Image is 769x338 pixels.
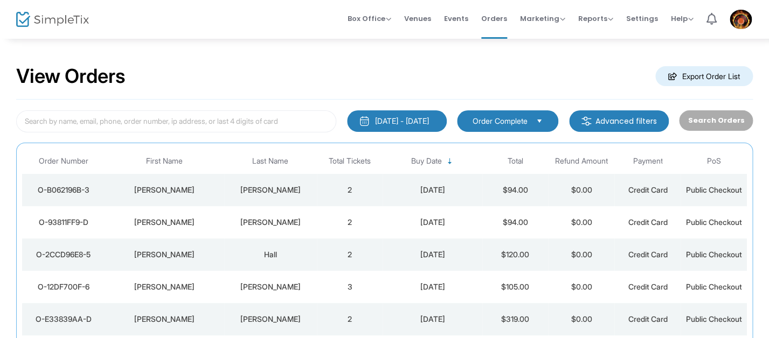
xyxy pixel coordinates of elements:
div: O-B062196B-3 [25,185,102,195]
m-button: Advanced filters [569,110,669,132]
span: Last Name [252,157,288,166]
div: Karen [108,249,221,260]
div: Gregory Dale [108,314,221,325]
div: 8/21/2025 [385,314,479,325]
th: Total [482,149,549,174]
td: $105.00 [482,271,549,303]
td: 2 [317,303,383,335]
img: filter [581,116,592,126]
div: Vaughan [227,281,314,292]
span: Marketing [520,13,565,24]
td: 2 [317,206,383,238]
span: PoS [707,157,721,166]
th: Refund Amount [548,149,614,174]
div: 8/21/2025 [385,281,479,292]
div: Angela [108,185,221,195]
div: Hobbs [227,314,314,325]
span: Credit Card [628,250,667,259]
button: [DATE] - [DATE] [347,110,447,132]
div: O-12DF700F-6 [25,281,102,292]
span: Orders [481,5,507,32]
span: Public Checkout [686,250,742,259]
div: Beasley [227,217,314,228]
td: $0.00 [548,174,614,206]
div: Johnson [227,185,314,195]
span: Credit Card [628,314,667,323]
div: Ronald [108,281,221,292]
td: $94.00 [482,206,549,238]
div: William [108,217,221,228]
div: Hall [227,249,314,260]
td: 2 [317,174,383,206]
m-button: Export Order List [655,66,753,86]
span: Order Complete [473,116,528,126]
span: Credit Card [628,185,667,194]
span: Box Office [348,13,391,24]
span: Public Checkout [686,185,742,194]
span: Payment [633,157,662,166]
span: Settings [626,5,658,32]
span: Help [671,13,694,24]
td: 3 [317,271,383,303]
input: Search by name, email, phone, order number, ip address, or last 4 digits of card [16,110,336,132]
div: 8/23/2025 [385,185,479,195]
button: Select [532,115,547,127]
td: $94.00 [482,174,549,206]
img: monthly [359,116,370,126]
span: Venues [404,5,431,32]
span: Credit Card [628,217,667,227]
span: Order Number [39,157,88,166]
span: Public Checkout [686,314,742,323]
span: Events [444,5,468,32]
th: Total Tickets [317,149,383,174]
td: $120.00 [482,238,549,271]
span: Public Checkout [686,282,742,291]
td: 2 [317,238,383,271]
div: O-2CCD96E8-5 [25,249,102,260]
td: $0.00 [548,206,614,238]
td: $0.00 [548,303,614,335]
h2: View Orders [16,65,126,88]
div: [DATE] - [DATE] [375,116,429,126]
div: O-93811FF9-D [25,217,102,228]
td: $319.00 [482,303,549,335]
span: First Name [146,157,183,166]
span: Public Checkout [686,217,742,227]
div: O-E33839AA-D [25,314,102,325]
td: $0.00 [548,238,614,271]
div: 8/22/2025 [385,217,479,228]
span: Credit Card [628,282,667,291]
div: 8/22/2025 [385,249,479,260]
span: Buy Date [411,157,442,166]
span: Reports [578,13,613,24]
span: Sortable [446,157,454,166]
td: $0.00 [548,271,614,303]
